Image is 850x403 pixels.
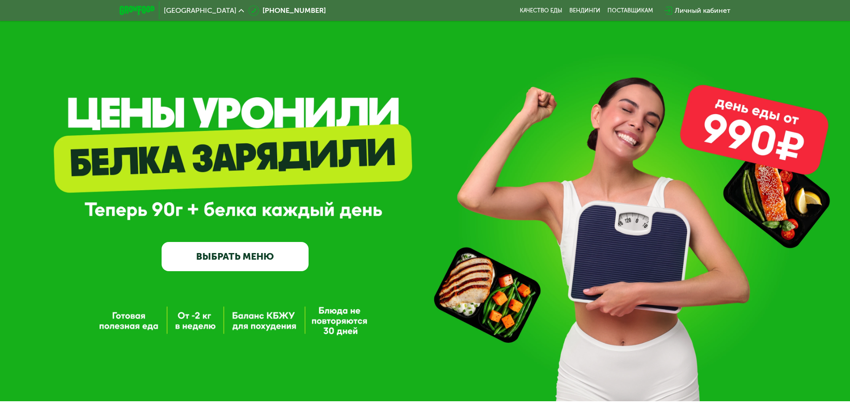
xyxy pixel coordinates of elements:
a: Качество еды [520,7,562,14]
a: ВЫБРАТЬ МЕНЮ [162,242,309,272]
span: [GEOGRAPHIC_DATA] [164,7,236,14]
div: Личный кабинет [675,5,730,16]
div: поставщикам [607,7,653,14]
a: [PHONE_NUMBER] [248,5,326,16]
a: Вендинги [569,7,600,14]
